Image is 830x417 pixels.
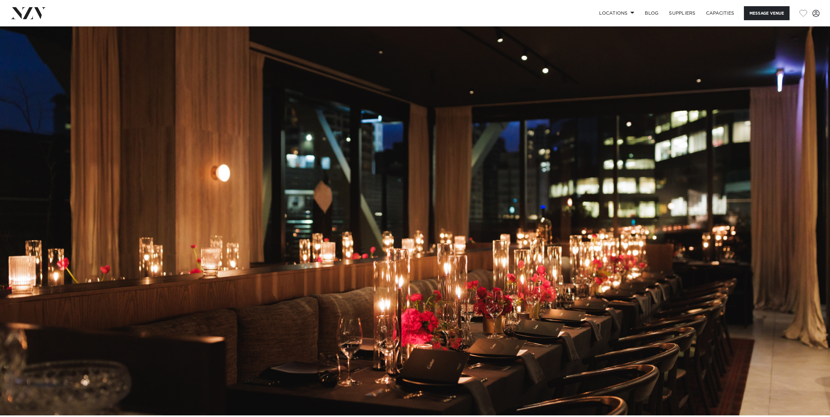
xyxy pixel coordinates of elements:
[701,6,740,20] a: Capacities
[594,6,640,20] a: Locations
[744,6,790,20] button: Message Venue
[640,6,664,20] a: BLOG
[10,7,46,19] img: nzv-logo.png
[664,6,701,20] a: SUPPLIERS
